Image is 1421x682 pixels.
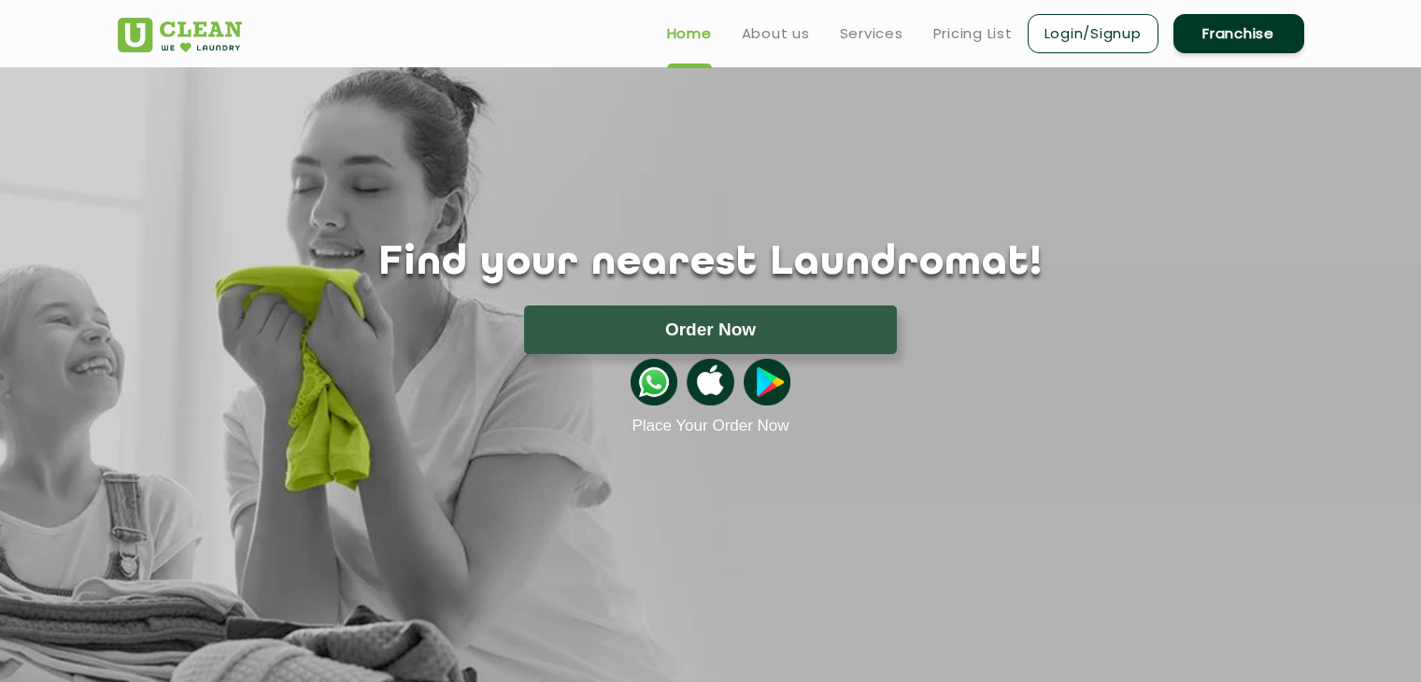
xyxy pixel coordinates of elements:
a: Franchise [1173,14,1304,53]
button: Order Now [524,305,897,354]
img: apple-icon.png [687,359,733,405]
h1: Find your nearest Laundromat! [104,240,1318,287]
img: whatsappicon.png [631,359,677,405]
img: UClean Laundry and Dry Cleaning [118,18,242,52]
a: Place Your Order Now [632,417,789,435]
a: Services [840,22,903,45]
img: playstoreicon.png [744,359,790,405]
a: Pricing List [933,22,1013,45]
a: About us [742,22,810,45]
a: Home [667,22,712,45]
a: Login/Signup [1028,14,1158,53]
